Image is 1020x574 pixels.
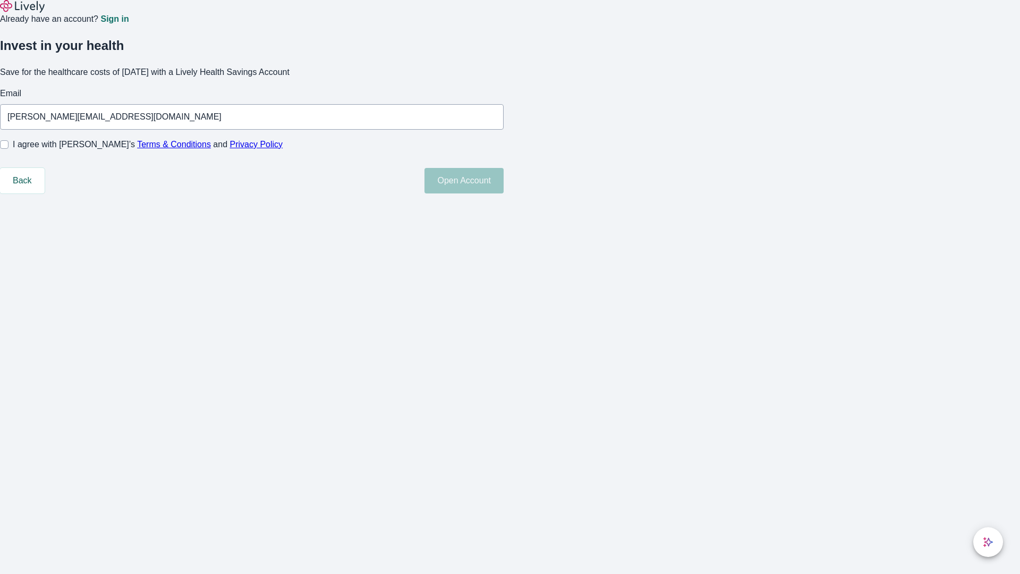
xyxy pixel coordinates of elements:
[137,140,211,149] a: Terms & Conditions
[100,15,129,23] a: Sign in
[13,138,283,151] span: I agree with [PERSON_NAME]’s and
[973,527,1003,557] button: chat
[230,140,283,149] a: Privacy Policy
[983,537,993,547] svg: Lively AI Assistant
